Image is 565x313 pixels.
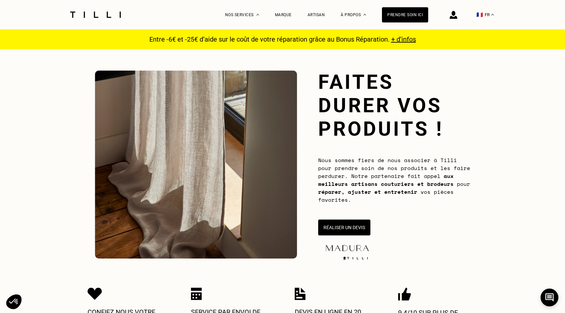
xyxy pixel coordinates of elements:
[145,35,420,43] p: Entre -6€ et -25€ d’aide sur le coût de votre réparation grâce au Bonus Réparation.
[363,14,366,16] img: Menu déroulant à propos
[476,12,483,18] span: 🇫🇷
[391,35,416,43] a: + d’infos
[256,14,259,16] img: Menu déroulant
[318,188,417,196] b: réparer, ajuster et entretenir
[295,288,306,300] img: Icon
[318,70,470,141] h1: Faites durer vos produits !
[341,257,370,260] img: logo Tilli
[308,13,325,17] a: Artisan
[275,13,292,17] a: Marque
[68,12,123,18] img: Logo du service de couturière Tilli
[318,156,470,204] span: Nous sommes fiers de nous associer à Tilli pour prendre soin de nos produits et les faire perdure...
[318,220,370,235] button: Réaliser un devis
[382,7,428,22] a: Prendre soin ici
[88,288,102,300] img: Icon
[324,244,370,253] img: maduraLogo-5877f563076e9857a9763643b83271db.png
[491,14,494,16] img: menu déroulant
[398,288,411,301] img: Icon
[318,172,454,188] b: aux meilleurs artisans couturiers et brodeurs
[450,11,457,19] img: icône connexion
[191,288,202,300] img: Icon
